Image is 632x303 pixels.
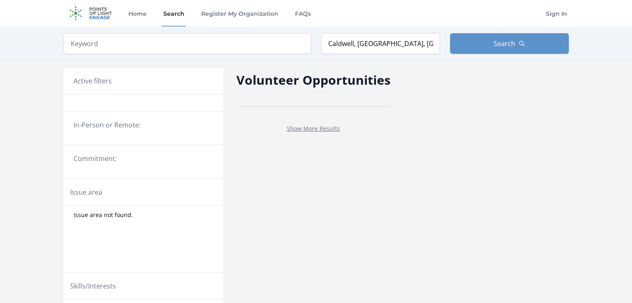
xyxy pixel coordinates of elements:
[74,154,213,164] legend: Commitment:
[450,33,569,54] button: Search
[494,39,515,49] span: Search
[70,187,102,197] legend: Issue area
[74,120,213,130] legend: In-Person or Remote:
[74,76,112,86] h3: Active filters
[236,71,391,89] h2: Volunteer Opportunities
[74,211,133,219] span: Issue area not found.
[64,33,311,54] input: Keyword
[287,125,340,132] a: Show More Results
[70,281,116,291] legend: Skills/Interests
[321,33,440,54] input: Location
